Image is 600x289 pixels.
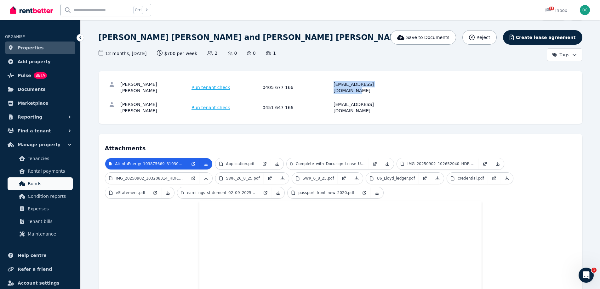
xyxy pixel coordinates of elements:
span: Properties [18,44,44,52]
a: Open in new Tab [187,173,200,184]
a: Add property [5,55,75,68]
p: Application.pdf [226,161,254,166]
p: credential.pdf [458,176,484,181]
p: passport_front_new_2020.pdf [298,190,354,195]
div: [EMAIL_ADDRESS][DOMAIN_NAME] [334,81,403,94]
a: Download Attachment [200,158,212,170]
a: passport_front_new_2020.pdf [288,187,358,198]
a: Refer a friend [5,263,75,275]
a: Download Attachment [500,173,513,184]
span: ORGANISE [5,35,25,39]
a: Open in new Tab [419,173,431,184]
span: 21 [549,7,554,10]
button: Manage property [5,138,75,151]
a: Maintenance [8,228,73,240]
a: Download Attachment [200,173,212,184]
a: Open in new Tab [187,158,200,170]
span: 12 months , [DATE] [99,50,147,57]
span: Create lease agreement [516,34,576,41]
span: Reporting [18,113,42,121]
a: U6_Lloyd_ledger.pdf [366,173,419,184]
span: Save to Documents [406,34,449,41]
a: Expenses [8,203,73,215]
a: Marketplace [5,97,75,109]
a: Open in new Tab [488,173,500,184]
a: SWR_26_8_25.pdf [215,173,264,184]
a: Download Attachment [271,158,283,170]
span: $700 per week [157,50,197,57]
p: eStatement.pdf [116,190,146,195]
span: Manage property [18,141,60,148]
span: Help centre [18,252,47,259]
a: Download Attachment [381,158,394,170]
div: Inbox [545,7,567,14]
span: Rental payments [28,167,70,175]
div: [PERSON_NAME] [PERSON_NAME] [121,81,190,94]
a: Open in new Tab [338,173,350,184]
button: Reporting [5,111,75,123]
span: Ctrl [133,6,143,14]
span: Account settings [18,279,60,287]
button: Reject [462,30,497,45]
span: Bonds [28,180,70,187]
span: Tenant bills [28,218,70,225]
button: Save to Documents [391,30,456,45]
a: Tenant bills [8,215,73,228]
a: Download Attachment [350,173,363,184]
p: IMG_20250902_102652040_HDR.jpg [407,161,475,166]
a: IMG_20250902_103208314_HDR.jpg [105,173,187,184]
span: 0 [247,50,255,56]
a: Documents [5,83,75,96]
span: Tags [552,52,569,58]
h4: Attachments [105,140,576,153]
p: earni_ngs_statement_02_09_2025_7018136.pdf [187,190,255,195]
a: eStatement.pdf [105,187,149,198]
p: Ali_ntaEnergy_103875669_31030701.pdf [115,161,183,166]
span: Add property [18,58,51,65]
span: Run tenant check [191,104,230,111]
span: 2 [207,50,217,56]
h1: [PERSON_NAME] [PERSON_NAME] and [PERSON_NAME] [PERSON_NAME] [99,32,406,42]
p: Complete_with_Docusign_Lease_Unit_6_5_Lloyd.pdf [296,161,365,166]
a: Tenancies [8,152,73,165]
p: SWR_6_8_25.pdf [303,176,334,181]
span: Tenancies [28,155,70,162]
a: Application.pdf [215,158,258,170]
span: 1 [266,50,276,56]
p: SWR_26_8_25.pdf [226,176,260,181]
span: 1 [591,268,597,273]
span: Run tenant check [191,84,230,91]
a: earni_ngs_statement_02_09_2025_7018136.pdf [177,187,259,198]
iframe: Intercom live chat [579,268,594,283]
div: 0451 647 166 [263,101,332,114]
a: Properties [5,42,75,54]
a: Complete_with_Docusign_Lease_Unit_6_5_Lloyd.pdf [287,158,369,170]
span: Reject [477,34,490,41]
div: [EMAIL_ADDRESS][DOMAIN_NAME] [334,101,403,114]
a: Download Attachment [371,187,383,198]
a: Open in new Tab [258,158,271,170]
a: Download Attachment [431,173,444,184]
a: PulseBETA [5,69,75,82]
div: 0405 677 166 [263,81,332,94]
span: Refer a friend [18,265,52,273]
a: Open in new Tab [149,187,162,198]
a: credential.pdf [447,173,488,184]
span: Documents [18,86,46,93]
span: Find a tenant [18,127,51,135]
a: Open in new Tab [264,173,276,184]
a: Condition reports [8,190,73,203]
a: Open in new Tab [479,158,491,170]
div: [PERSON_NAME] [PERSON_NAME] [121,101,190,114]
span: Expenses [28,205,70,213]
span: BETA [34,72,47,79]
span: k [146,8,148,13]
a: IMG_20250902_102652040_HDR.jpg [397,158,479,170]
span: Marketplace [18,99,48,107]
button: Find a tenant [5,125,75,137]
span: Maintenance [28,230,70,238]
a: Download Attachment [272,187,284,198]
a: Download Attachment [491,158,504,170]
a: Rental payments [8,165,73,177]
a: Ali_ntaEnergy_103875669_31030701.pdf [105,158,187,170]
